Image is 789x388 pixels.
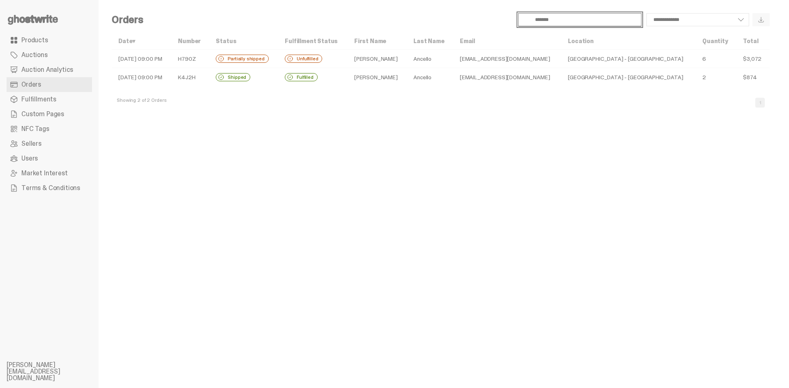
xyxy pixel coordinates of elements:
span: Auction Analytics [21,67,73,73]
td: 2 [696,68,736,87]
th: First Name [348,33,407,50]
div: [GEOGRAPHIC_DATA] - [GEOGRAPHIC_DATA] [568,74,689,80]
span: Products [21,37,48,44]
td: [DATE] 09:00 PM [112,68,171,87]
div: Unfulfilled [285,55,322,63]
div: Partially shipped [216,55,268,63]
div: Fulfilled [285,73,318,81]
a: Fulfillments [7,92,92,107]
td: [EMAIL_ADDRESS][DOMAIN_NAME] [453,50,561,68]
th: Quantity [696,33,736,50]
th: Email [453,33,561,50]
a: Orders [7,77,92,92]
td: H790Z [171,50,209,68]
div: Showing 2 of 2 Orders [117,98,166,104]
h4: Orders [112,15,143,25]
td: 6 [696,50,736,68]
span: Market Interest [21,170,68,177]
th: Location [561,33,696,50]
span: Orders [21,81,41,88]
th: Last Name [407,33,453,50]
td: $874 [736,68,770,87]
a: Custom Pages [7,107,92,122]
a: Sellers [7,136,92,151]
a: Auctions [7,48,92,62]
td: [PERSON_NAME] [348,50,407,68]
td: [DATE] 09:00 PM [112,50,171,68]
tr: [DATE] 09:00 PM K4J2H Shipped Fulfilled [PERSON_NAME]Ancello[EMAIL_ADDRESS][DOMAIN_NAME] [GEOGRAP... [112,68,770,87]
a: Market Interest [7,166,92,181]
td: [PERSON_NAME] [348,68,407,87]
span: Terms & Conditions [21,185,80,191]
th: Total [736,33,770,50]
tr: [DATE] 09:00 PM H790Z Partially shipped Unfulfilled [PERSON_NAME]Ancello[EMAIL_ADDRESS][DOMAIN_NA... [112,50,770,68]
span: Sellers [21,140,42,147]
a: Date▾ [118,37,135,45]
td: $3,072 [736,50,770,68]
th: Status [209,33,278,50]
a: NFC Tags [7,122,92,136]
td: Ancello [407,50,453,68]
span: Fulfillments [21,96,56,103]
div: [GEOGRAPHIC_DATA] - [GEOGRAPHIC_DATA] [568,55,689,62]
span: ▾ [132,37,135,45]
th: Number [171,33,209,50]
li: [PERSON_NAME][EMAIL_ADDRESS][DOMAIN_NAME] [7,362,105,381]
td: Ancello [407,68,453,87]
span: Users [21,155,38,162]
th: Fulfillment Status [278,33,348,50]
td: K4J2H [171,68,209,87]
a: Auction Analytics [7,62,92,77]
a: Users [7,151,92,166]
div: Shipped [216,73,250,81]
span: Custom Pages [21,111,64,117]
td: [EMAIL_ADDRESS][DOMAIN_NAME] [453,68,561,87]
a: Terms & Conditions [7,181,92,195]
span: Auctions [21,52,48,58]
span: NFC Tags [21,126,49,132]
a: Products [7,33,92,48]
